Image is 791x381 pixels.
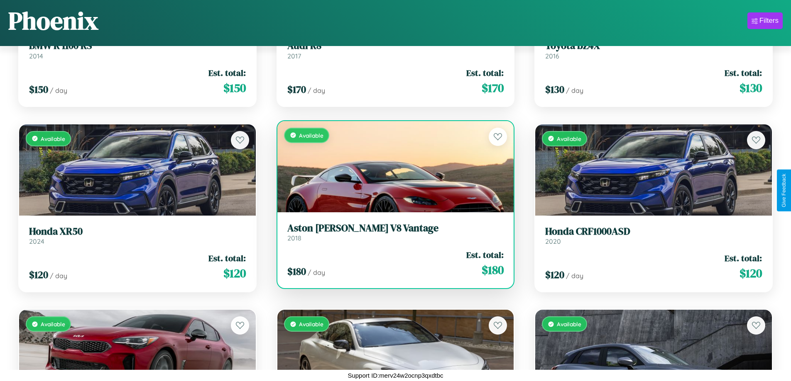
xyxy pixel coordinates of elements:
a: Honda XR502024 [29,226,246,246]
button: Filters [747,12,783,29]
h3: Honda CRF1000ASD [545,226,762,238]
span: $ 120 [740,265,762,282]
span: $ 150 [223,80,246,96]
span: Available [41,320,65,328]
p: Support ID: merv24w2ocnp3qxdtbc [348,370,443,381]
span: $ 120 [223,265,246,282]
a: BMW R 1100 RS2014 [29,40,246,60]
span: $ 130 [740,80,762,96]
span: / day [566,272,583,280]
span: Available [299,320,323,328]
span: Est. total: [725,67,762,79]
span: 2014 [29,52,43,60]
span: Est. total: [208,252,246,264]
span: $ 120 [545,268,564,282]
span: / day [308,268,325,277]
span: 2017 [287,52,301,60]
span: $ 150 [29,83,48,96]
span: $ 120 [29,268,48,282]
span: 2024 [29,237,44,245]
span: Est. total: [725,252,762,264]
a: Aston [PERSON_NAME] V8 Vantage2018 [287,222,504,243]
span: / day [50,86,67,95]
h3: Audi R8 [287,40,504,52]
span: / day [566,86,583,95]
span: $ 180 [287,265,306,278]
span: $ 130 [545,83,564,96]
a: Toyota bZ4X2016 [545,40,762,60]
span: Available [299,132,323,139]
span: Est. total: [466,67,504,79]
h1: Phoenix [8,4,98,38]
a: Audi R82017 [287,40,504,60]
span: Available [557,320,581,328]
h3: Toyota bZ4X [545,40,762,52]
span: 2020 [545,237,561,245]
span: 2018 [287,234,301,242]
span: $ 170 [482,80,504,96]
span: Est. total: [466,249,504,261]
span: Est. total: [208,67,246,79]
span: $ 180 [482,262,504,278]
a: Honda CRF1000ASD2020 [545,226,762,246]
span: / day [308,86,325,95]
span: Available [41,135,65,142]
span: $ 170 [287,83,306,96]
span: / day [50,272,67,280]
h3: BMW R 1100 RS [29,40,246,52]
h3: Honda XR50 [29,226,246,238]
div: Filters [759,17,779,25]
span: 2016 [545,52,559,60]
div: Give Feedback [781,174,787,207]
span: Available [557,135,581,142]
h3: Aston [PERSON_NAME] V8 Vantage [287,222,504,234]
